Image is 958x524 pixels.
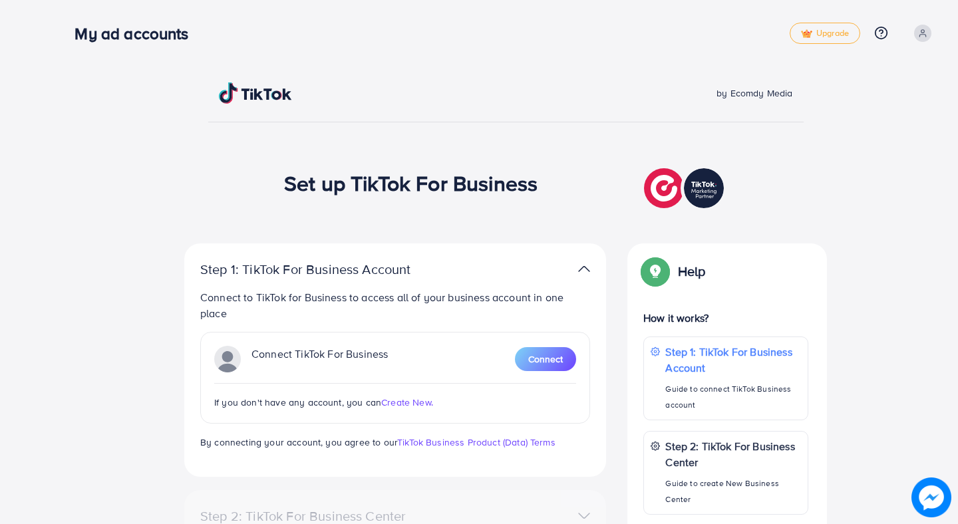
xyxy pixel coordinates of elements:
a: TikTok Business Product (Data) Terms [397,436,556,449]
p: Guide to create New Business Center [665,475,801,507]
p: Step 2: TikTok For Business Center [665,438,801,470]
a: tickUpgrade [790,23,860,44]
span: Create New. [381,396,433,409]
span: Upgrade [801,29,849,39]
img: tick [801,29,812,39]
p: Connect to TikTok for Business to access all of your business account in one place [200,289,590,321]
img: image [911,477,951,517]
span: Connect [528,352,563,366]
p: How it works? [643,310,808,326]
img: TikTok [219,82,292,104]
p: Step 1: TikTok For Business Account [665,344,801,376]
p: Step 1: TikTok For Business Account [200,261,453,277]
span: by Ecomdy Media [717,86,792,100]
h1: Set up TikTok For Business [284,170,538,196]
button: Connect [515,347,576,371]
img: Popup guide [643,259,667,283]
img: TikTok partner [214,346,241,372]
span: If you don't have any account, you can [214,396,381,409]
p: By connecting your account, you agree to our [200,434,590,450]
h3: My ad accounts [75,24,199,43]
p: Connect TikTok For Business [251,346,388,372]
img: TikTok partner [644,165,727,211]
p: Guide to connect TikTok Business account [665,381,801,413]
img: TikTok partner [578,259,590,279]
p: Help [678,263,706,279]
